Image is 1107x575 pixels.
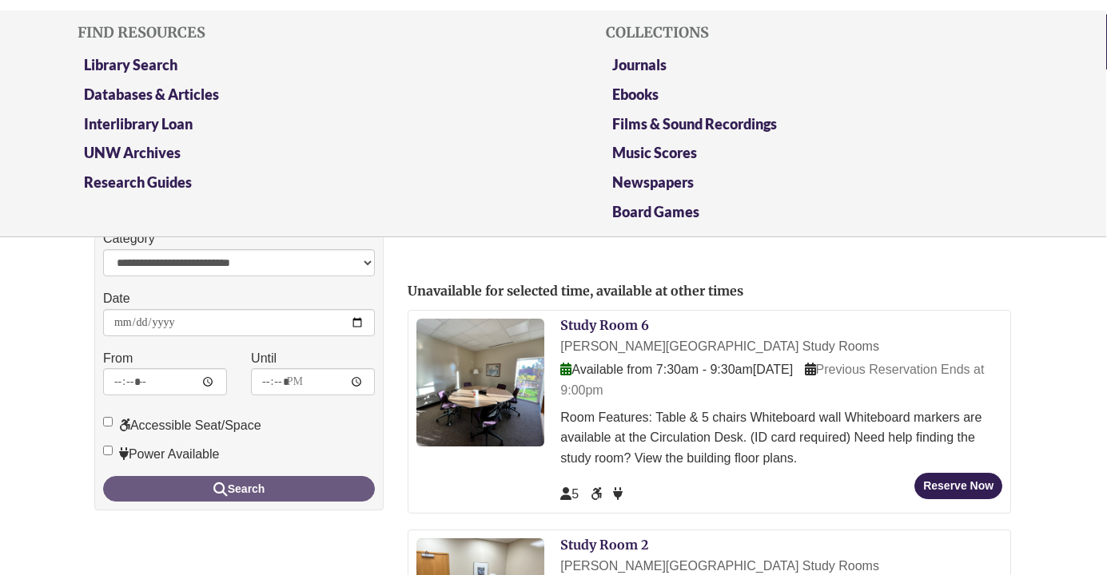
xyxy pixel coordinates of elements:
[606,25,1028,41] h5: Collections
[612,203,699,220] a: Board Games
[103,444,220,465] label: Power Available
[612,56,667,73] a: Journals
[103,348,133,369] label: From
[560,487,579,501] span: The capacity of this space
[612,115,777,133] a: Films & Sound Recordings
[560,363,793,376] span: Available from 7:30am - 9:30am[DATE]
[84,85,219,103] a: Databases & Articles
[84,144,181,161] a: UNW Archives
[416,319,544,446] img: Study Room 6
[103,415,261,436] label: Accessible Seat/Space
[612,173,694,191] a: Newspapers
[103,417,113,426] input: Accessible Seat/Space
[84,173,192,191] a: Research Guides
[612,144,697,161] a: Music Scores
[84,115,193,133] a: Interlibrary Loan
[560,407,1002,469] div: Room Features: Table & 5 chairs Whiteboard wall Whiteboard markers are available at the Circulati...
[560,317,649,333] a: Study Room 6
[103,476,375,502] button: Search
[103,228,155,249] label: Category
[251,348,277,369] label: Until
[103,288,130,309] label: Date
[591,487,605,501] span: Accessible Seat/Space
[560,537,648,553] a: Study Room 2
[612,85,659,103] a: Ebooks
[560,336,1002,357] div: [PERSON_NAME][GEOGRAPHIC_DATA] Study Rooms
[613,487,623,501] span: Power Available
[103,446,113,455] input: Power Available
[78,25,500,41] h5: Find Resources
[84,56,177,73] a: Library Search
[408,284,1011,299] h2: Unavailable for selected time, available at other times
[914,473,1002,499] button: Reserve Now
